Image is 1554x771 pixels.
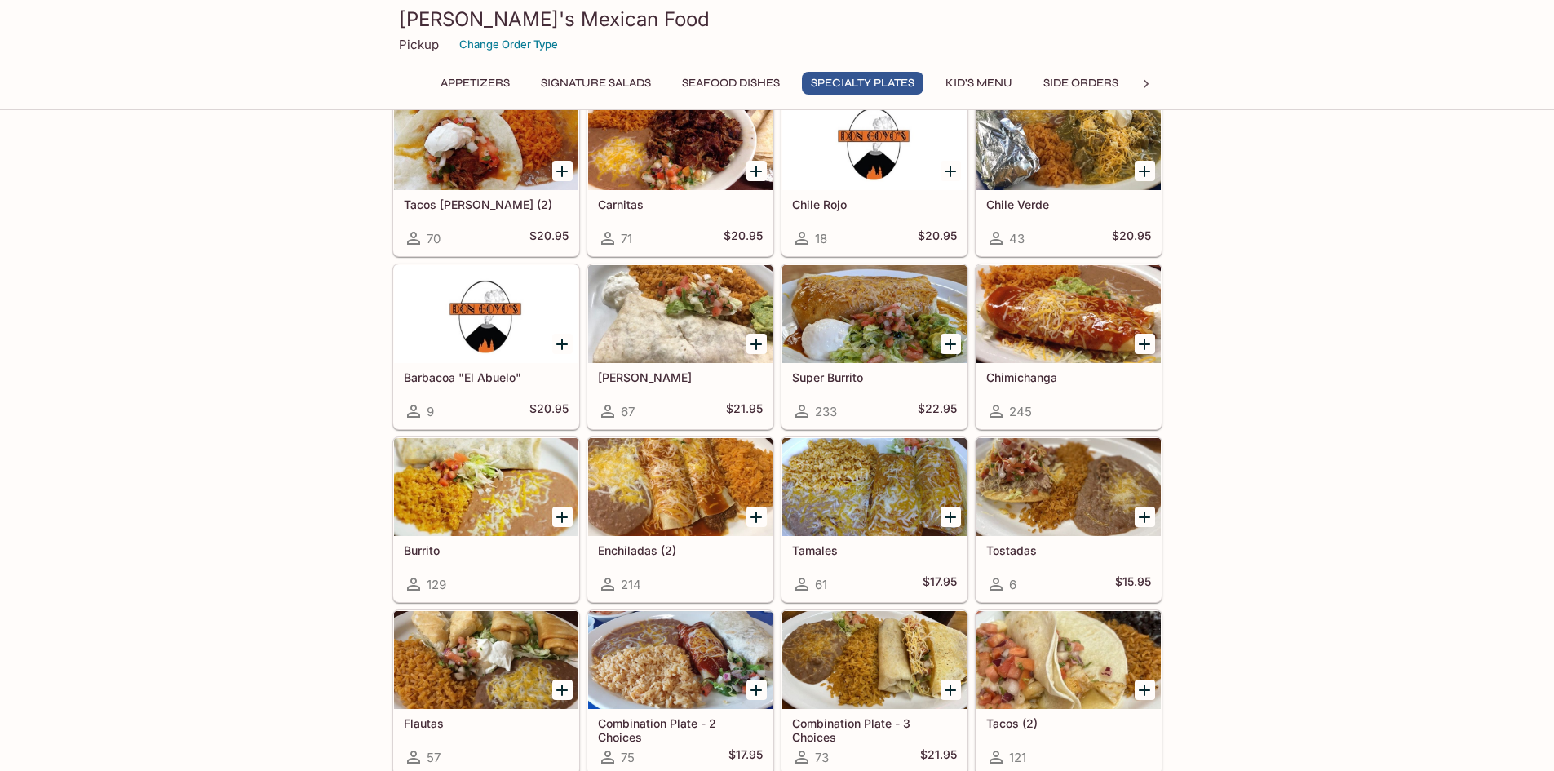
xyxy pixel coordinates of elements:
[918,401,957,421] h5: $22.95
[588,265,773,363] div: Fajita Burrito
[588,438,773,536] div: Enchiladas (2)
[621,577,641,592] span: 214
[1009,404,1032,419] span: 245
[746,507,767,527] button: Add Enchiladas (2)
[532,72,660,95] button: Signature Salads
[781,91,967,256] a: Chile Rojo18$20.95
[587,264,773,429] a: [PERSON_NAME]67$21.95
[427,577,446,592] span: 129
[728,747,763,767] h5: $17.95
[986,197,1151,211] h5: Chile Verde
[394,611,578,709] div: Flautas
[1135,680,1155,700] button: Add Tacos (2)
[552,680,573,700] button: Add Flautas
[427,404,434,419] span: 9
[552,161,573,181] button: Add Tacos Don Goyo (2)
[792,716,957,743] h5: Combination Plate - 3 Choices
[976,611,1161,709] div: Tacos (2)
[986,370,1151,384] h5: Chimichanga
[792,197,957,211] h5: Chile Rojo
[621,404,635,419] span: 67
[452,32,565,57] button: Change Order Type
[941,161,961,181] button: Add Chile Rojo
[621,750,635,765] span: 75
[393,264,579,429] a: Barbacoa "El Abuelo"9$20.95
[427,750,441,765] span: 57
[394,438,578,536] div: Burrito
[936,72,1021,95] button: Kid's Menu
[976,438,1161,536] div: Tostadas
[1034,72,1127,95] button: Side Orders
[404,543,569,557] h5: Burrito
[529,401,569,421] h5: $20.95
[918,228,957,248] h5: $20.95
[923,574,957,594] h5: $17.95
[792,370,957,384] h5: Super Burrito
[404,370,569,384] h5: Barbacoa "El Abuelo"
[394,92,578,190] div: Tacos Don Goyo (2)
[393,437,579,602] a: Burrito129
[724,228,763,248] h5: $20.95
[815,577,827,592] span: 61
[986,716,1151,730] h5: Tacos (2)
[802,72,923,95] button: Specialty Plates
[399,7,1156,32] h3: [PERSON_NAME]'s Mexican Food
[976,264,1162,429] a: Chimichanga245
[815,231,827,246] span: 18
[399,37,439,52] p: Pickup
[986,543,1151,557] h5: Tostadas
[598,716,763,743] h5: Combination Plate - 2 Choices
[621,231,632,246] span: 71
[976,265,1161,363] div: Chimichanga
[815,750,829,765] span: 73
[782,438,967,536] div: Tamales
[1009,750,1026,765] span: 121
[1135,507,1155,527] button: Add Tostadas
[588,92,773,190] div: Carnitas
[941,334,961,354] button: Add Super Burrito
[598,370,763,384] h5: [PERSON_NAME]
[1115,574,1151,594] h5: $15.95
[781,264,967,429] a: Super Burrito233$22.95
[920,747,957,767] h5: $21.95
[552,334,573,354] button: Add Barbacoa "El Abuelo"
[782,611,967,709] div: Combination Plate - 3 Choices
[1135,161,1155,181] button: Add Chile Verde
[427,231,441,246] span: 70
[432,72,519,95] button: Appetizers
[588,611,773,709] div: Combination Plate - 2 Choices
[976,437,1162,602] a: Tostadas6$15.95
[782,265,967,363] div: Super Burrito
[746,334,767,354] button: Add Fajita Burrito
[598,197,763,211] h5: Carnitas
[1112,228,1151,248] h5: $20.95
[587,437,773,602] a: Enchiladas (2)214
[941,507,961,527] button: Add Tamales
[404,716,569,730] h5: Flautas
[781,437,967,602] a: Tamales61$17.95
[393,91,579,256] a: Tacos [PERSON_NAME] (2)70$20.95
[782,92,967,190] div: Chile Rojo
[673,72,789,95] button: Seafood Dishes
[529,228,569,248] h5: $20.95
[598,543,763,557] h5: Enchiladas (2)
[976,91,1162,256] a: Chile Verde43$20.95
[792,543,957,557] h5: Tamales
[815,404,837,419] span: 233
[404,197,569,211] h5: Tacos [PERSON_NAME] (2)
[394,265,578,363] div: Barbacoa "El Abuelo"
[746,161,767,181] button: Add Carnitas
[1009,577,1016,592] span: 6
[1135,334,1155,354] button: Add Chimichanga
[941,680,961,700] button: Add Combination Plate - 3 Choices
[726,401,763,421] h5: $21.95
[552,507,573,527] button: Add Burrito
[746,680,767,700] button: Add Combination Plate - 2 Choices
[976,92,1161,190] div: Chile Verde
[1009,231,1025,246] span: 43
[587,91,773,256] a: Carnitas71$20.95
